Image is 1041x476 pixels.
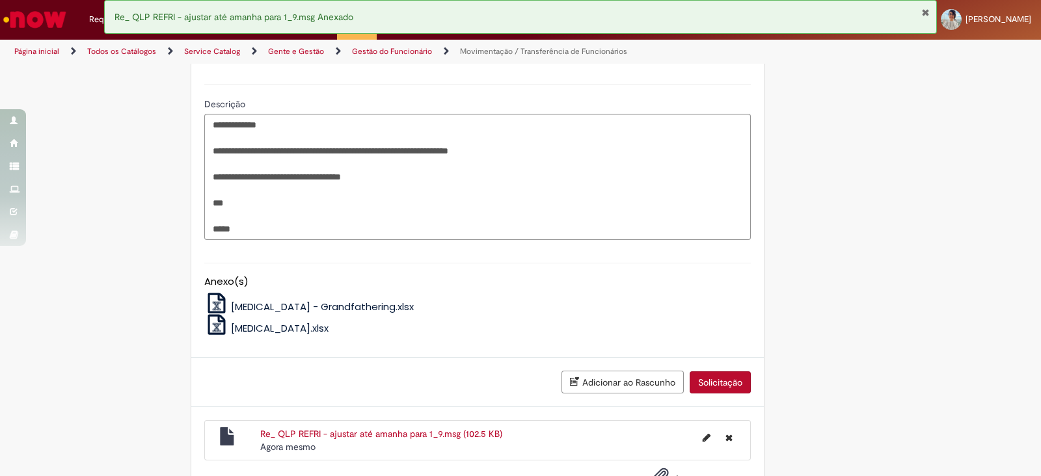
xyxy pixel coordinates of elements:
a: Gestão do Funcionário [352,46,432,57]
a: Re_ QLP REFRI - ajustar até amanha para 1_9.msg (102.5 KB) [260,428,502,440]
a: [MEDICAL_DATA].xlsx [204,321,329,335]
button: Editar nome de arquivo Re_ QLP REFRI - ajustar até amanha para 1_9.msg [695,427,718,448]
span: [PERSON_NAME] [966,14,1031,25]
a: [MEDICAL_DATA] - Grandfathering.xlsx [204,300,414,313]
a: Movimentação / Transferência de Funcionários [460,46,627,57]
a: Todos os Catálogos [87,46,156,57]
h5: Anexo(s) [204,276,751,287]
time: 01/09/2025 08:54:26 [260,441,316,453]
a: Service Catalog [184,46,240,57]
button: Fechar Notificação [921,7,930,18]
span: Agora mesmo [260,441,316,453]
span: Re_ QLP REFRI - ajustar até amanha para 1_9.msg Anexado [115,11,353,23]
span: Descrição [204,98,248,110]
a: Gente e Gestão [268,46,324,57]
span: Requisições [89,13,135,26]
span: [MEDICAL_DATA].xlsx [231,321,329,335]
a: Página inicial [14,46,59,57]
button: Adicionar ao Rascunho [561,371,684,393]
button: Excluir Re_ QLP REFRI - ajustar até amanha para 1_9.msg [718,427,740,448]
textarea: Descrição [204,114,751,240]
span: [MEDICAL_DATA] - Grandfathering.xlsx [231,300,414,313]
ul: Trilhas de página [10,40,684,64]
button: Solicitação [690,371,751,393]
img: ServiceNow [1,7,68,33]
